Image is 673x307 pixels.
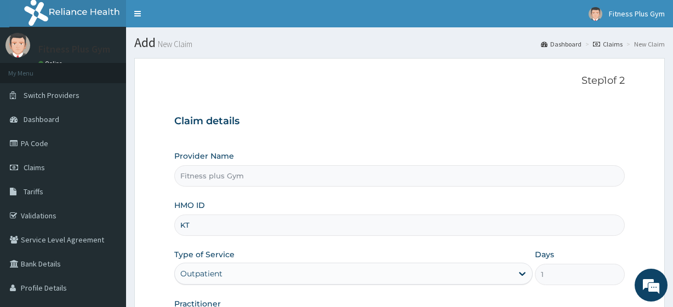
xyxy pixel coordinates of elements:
span: Switch Providers [24,90,79,100]
p: Step 1 of 2 [174,75,624,87]
small: New Claim [156,40,192,48]
img: User Image [589,7,602,21]
span: Tariffs [24,187,43,196]
span: Fitness Plus Gym [609,9,665,19]
a: Dashboard [541,39,581,49]
span: Claims [24,163,45,172]
span: Dashboard [24,114,59,124]
li: New Claim [624,39,665,49]
h1: Add [134,36,665,50]
input: Enter HMO ID [174,215,624,236]
a: Online [38,60,65,67]
label: Days [535,249,554,260]
h3: Claim details [174,115,624,128]
img: User Image [5,33,30,57]
label: Provider Name [174,150,234,161]
label: HMO ID [174,200,205,211]
p: Fitness Plus Gym [38,44,110,54]
label: Type of Service [174,249,235,260]
a: Claims [593,39,623,49]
